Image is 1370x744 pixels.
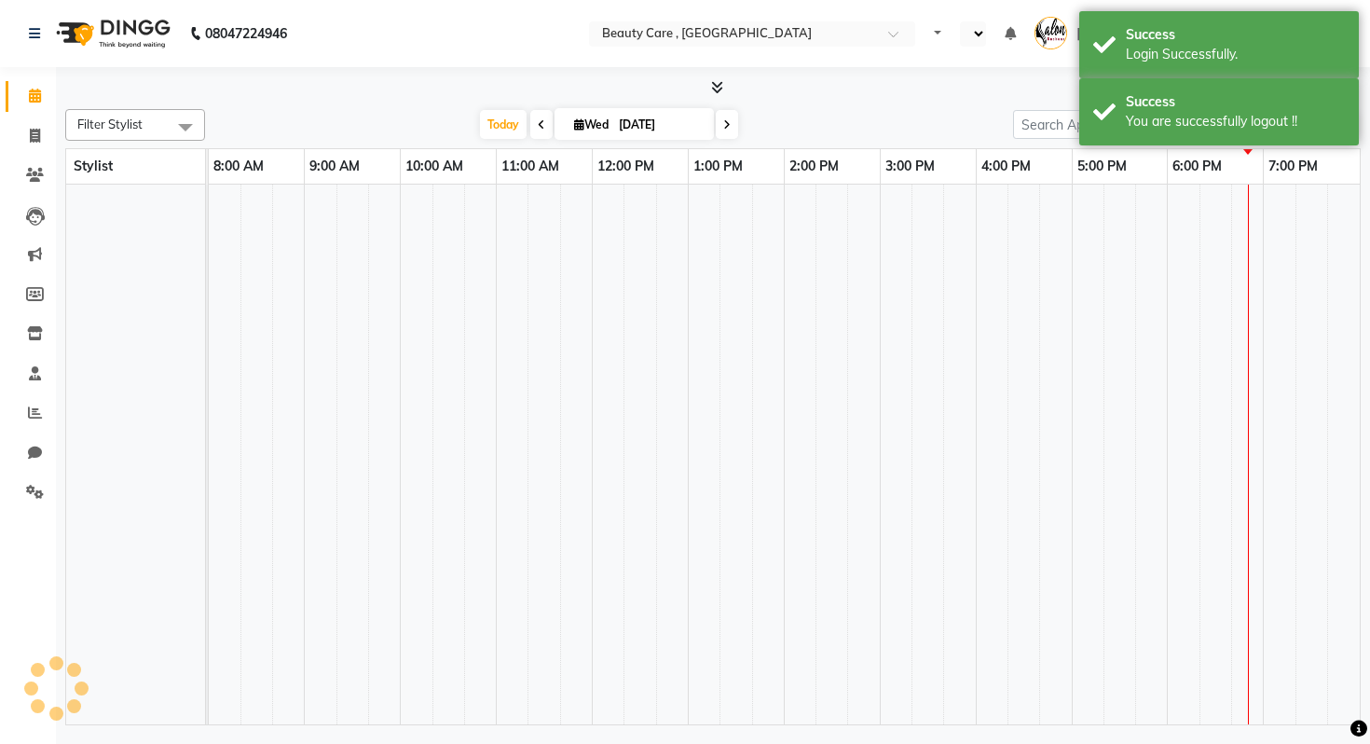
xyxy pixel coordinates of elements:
[689,153,747,180] a: 1:00 PM
[1168,153,1226,180] a: 6:00 PM
[1013,110,1176,139] input: Search Appointment
[1126,25,1345,45] div: Success
[1034,17,1067,49] img: Ankit Jain
[48,7,175,60] img: logo
[497,153,564,180] a: 11:00 AM
[74,158,113,174] span: Stylist
[401,153,468,180] a: 10:00 AM
[785,153,843,180] a: 2:00 PM
[1126,112,1345,131] div: You are successfully logout !!
[1126,92,1345,112] div: Success
[1264,153,1322,180] a: 7:00 PM
[593,153,659,180] a: 12:00 PM
[1076,24,1335,44] span: [PERSON_NAME][DEMOGRAPHIC_DATA]
[209,153,268,180] a: 8:00 AM
[613,111,706,139] input: 2025-09-03
[77,117,143,131] span: Filter Stylist
[1073,153,1131,180] a: 5:00 PM
[305,153,364,180] a: 9:00 AM
[977,153,1035,180] a: 4:00 PM
[1126,45,1345,64] div: Login Successfully.
[569,117,613,131] span: Wed
[881,153,939,180] a: 3:00 PM
[480,110,527,139] span: Today
[205,7,287,60] b: 08047224946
